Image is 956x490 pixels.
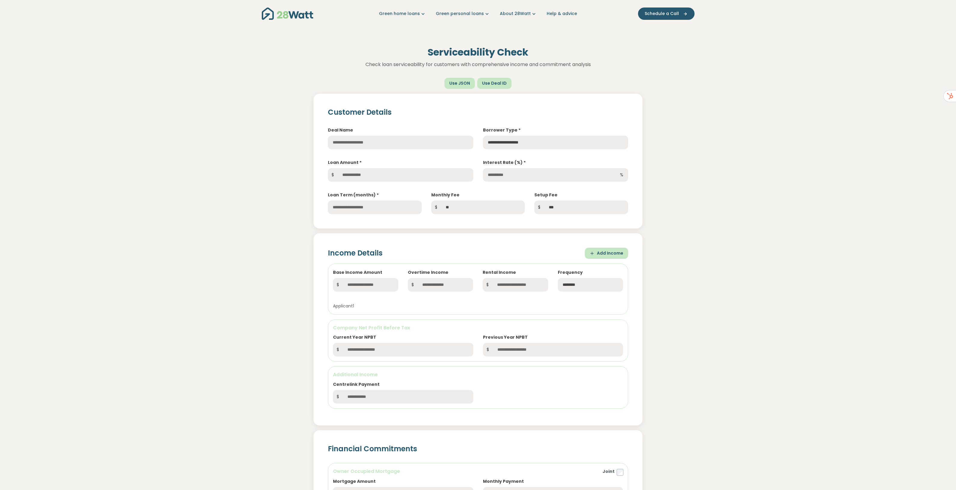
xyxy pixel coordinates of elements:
button: Use JSON [444,78,475,89]
label: Monthly Fee [431,192,460,198]
button: Use Deal ID [477,78,512,89]
label: Mortgage Amount [333,478,376,485]
label: Current Year NPBT [333,334,376,340]
h2: Income Details [328,249,383,258]
label: Joint [603,468,615,475]
h6: Company Net Profit Before Tax [333,325,623,331]
a: Help & advice [547,11,577,17]
label: Rental Income [483,269,516,276]
label: Frequency [558,269,583,276]
small: Applicant 1 [333,303,354,309]
a: Green home loans [379,11,426,17]
a: About 28Watt [500,11,537,17]
span: $ [328,168,338,182]
label: Loan Amount * [328,159,362,166]
span: Schedule a Call [645,11,679,17]
span: $ [431,201,441,214]
span: $ [483,278,492,292]
img: 28Watt [262,8,313,20]
label: Borrower Type * [483,127,521,133]
a: Green personal loans [436,11,490,17]
h1: Serviceability Check [280,47,677,58]
span: $ [534,201,544,214]
h2: Customer Details [328,108,628,117]
h2: Financial Commitments [328,445,628,453]
label: Overtime Income [408,269,448,276]
span: $ [333,343,343,356]
label: Monthly Payment [483,478,524,485]
label: Deal Name [328,127,353,133]
span: $ [408,278,417,292]
label: Setup Fee [534,192,557,198]
h6: Owner Occupied Mortgage [333,468,400,475]
h6: Additional Income [333,371,623,378]
button: Schedule a Call [638,8,695,20]
label: Interest Rate (%) * [483,159,526,166]
label: Centrelink Payment [333,381,380,388]
nav: Main navigation [262,6,695,21]
span: $ [333,278,343,292]
button: Add Income [585,248,628,259]
span: $ [333,390,343,404]
span: % [615,168,628,182]
label: Previous Year NPBT [483,334,528,340]
label: Loan Term (months) * [328,192,379,198]
p: Check loan serviceability for customers with comprehensive income and commitment analysis [280,61,677,68]
span: $ [483,343,493,356]
label: Base Income Amount [333,269,382,276]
